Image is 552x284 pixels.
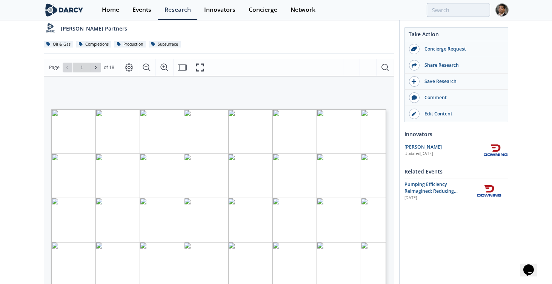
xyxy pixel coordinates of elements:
[291,7,315,13] div: Network
[427,3,490,17] input: Advanced Search
[404,165,508,178] div: Related Events
[404,151,483,157] div: Updated [DATE]
[102,7,119,13] div: Home
[204,7,235,13] div: Innovators
[404,181,508,201] a: Pumping Efficiency Reimagined: Reducing Downtime in [PERSON_NAME] Muerta Completions [DATE] Downing
[420,62,504,69] div: Share Research
[405,30,508,41] div: Take Action
[420,78,504,85] div: Save Research
[420,94,504,101] div: Comment
[404,181,471,208] span: Pumping Efficiency Reimagined: Reducing Downtime in [PERSON_NAME] Muerta Completions
[404,144,483,150] div: [PERSON_NAME]
[76,41,112,48] div: Completions
[520,254,544,276] iframe: chat widget
[404,144,508,157] a: [PERSON_NAME] Updated[DATE] Downing
[165,7,191,13] div: Research
[477,184,502,198] img: Downing
[495,3,509,17] img: Profile
[44,3,85,17] img: logo-wide.svg
[249,7,277,13] div: Concierge
[404,127,508,141] div: Innovators
[61,25,127,32] p: [PERSON_NAME] Partners
[404,195,471,201] div: [DATE]
[483,144,508,157] img: Downing
[420,111,504,117] div: Edit Content
[149,41,181,48] div: Subsurface
[44,41,74,48] div: Oil & Gas
[420,46,504,52] div: Concierge Request
[114,41,146,48] div: Production
[405,106,508,122] a: Edit Content
[132,7,151,13] div: Events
